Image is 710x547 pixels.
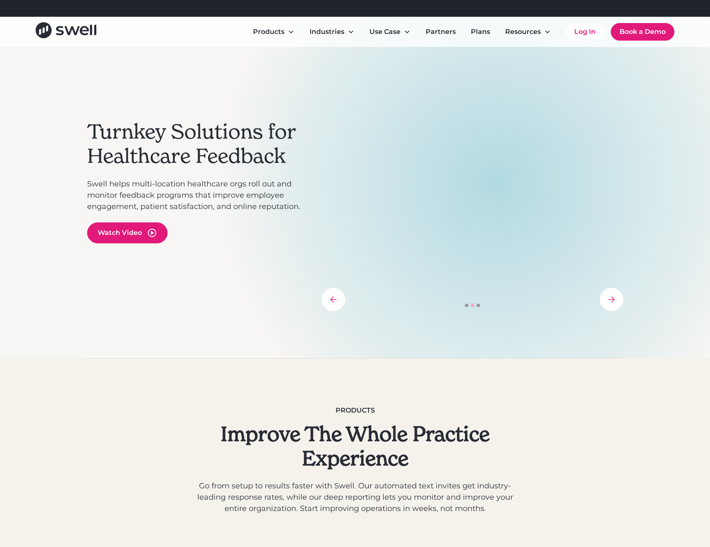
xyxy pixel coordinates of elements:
h2: Turnkey Solutions for Healthcare Feedback [87,120,313,168]
a: Partners [419,23,462,40]
a: Book a Demo [611,23,674,41]
div: Products [253,27,284,37]
div: Use Case [369,27,400,37]
div: Resources [498,23,558,40]
div: Watch Video [98,228,142,238]
a: Log In [566,23,604,40]
div: carousel [322,52,623,311]
div: Show slide 3 of 3 [477,304,480,307]
div: previous slide [322,288,345,311]
a: home [36,22,96,41]
a: open lightbox [87,222,168,243]
h2: Improve The Whole Practice Experience [194,422,516,470]
div: Show slide 2 of 3 [471,304,474,307]
iframe: Chat Widget [522,210,710,547]
div: Products [246,23,301,40]
p: Swell helps multi-location healthcare orgs roll out and monitor feedback programs that improve em... [87,178,313,212]
div: Use Case [363,23,417,40]
div: Show slide 1 of 3 [465,304,468,307]
p: Go from setup to results faster with Swell. Our automated text invites get industry-leading respo... [194,480,516,514]
a: Plans [464,23,497,40]
div: Resources [505,27,541,37]
div: Industries [310,27,344,37]
div: Industries [303,23,361,40]
div: Products [194,405,516,415]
